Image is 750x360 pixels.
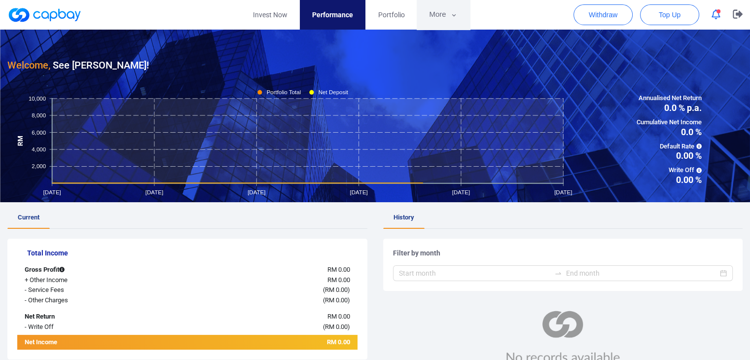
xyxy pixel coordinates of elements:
div: ( ) [159,322,357,332]
tspan: [DATE] [145,189,163,195]
tspan: [DATE] [452,189,470,195]
span: RM 0.00 [327,313,350,320]
span: swap-right [554,269,562,277]
tspan: 2,000 [32,163,46,169]
span: RM 0.00 [327,266,350,273]
span: Welcome, [7,59,50,71]
tspan: 6,000 [32,129,46,135]
h5: Filter by month [393,249,733,257]
button: Top Up [640,4,699,25]
tspan: 8,000 [32,112,46,118]
tspan: [DATE] [350,189,367,195]
h3: See [PERSON_NAME] ! [7,57,149,73]
div: Net Return [17,312,159,322]
span: to [554,269,562,277]
div: ( ) [159,285,357,295]
div: Gross Profit [17,265,159,275]
div: Net Income [17,337,159,350]
button: Withdraw [573,4,633,25]
span: 0.00 % [637,151,702,160]
span: Write Off [637,165,702,176]
tspan: [DATE] [554,189,572,195]
span: History [393,214,414,221]
tspan: 10,000 [29,95,46,101]
span: RM 0.00 [327,276,350,284]
span: 0.0 % p.a. [637,104,702,112]
span: Portfolio [378,9,404,20]
input: End month [566,268,718,279]
tspan: RM [17,136,24,146]
span: Current [18,214,39,221]
tspan: [DATE] [43,189,61,195]
tspan: [DATE] [248,189,265,195]
span: RM 0.00 [324,323,347,330]
span: RM 0.00 [324,296,347,304]
span: Top Up [659,10,680,20]
span: 0.00 % [637,176,702,184]
span: RM 0.00 [326,338,350,346]
h5: Total Income [27,249,357,257]
tspan: 4,000 [32,146,46,152]
tspan: Portfolio Total [267,89,301,95]
div: + Other Income [17,275,159,286]
span: Annualised Net Return [637,93,702,104]
span: Default Rate [637,142,702,152]
div: - Write Off [17,322,159,332]
span: 0.0 % [637,128,702,137]
div: ( ) [159,295,357,306]
span: Performance [312,9,353,20]
span: Cumulative Net Income [637,117,702,128]
input: Start month [399,268,551,279]
tspan: Net Deposit [319,89,349,95]
div: - Other Charges [17,295,159,306]
span: RM 0.00 [324,286,347,293]
div: - Service Fees [17,285,159,295]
